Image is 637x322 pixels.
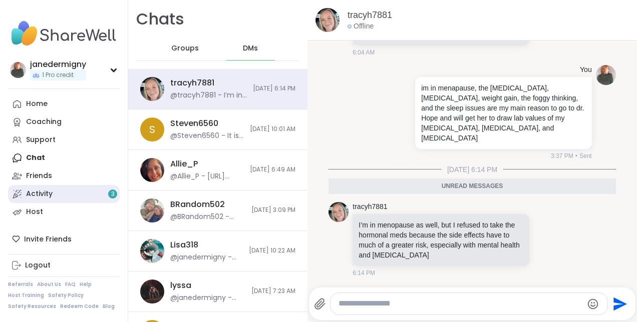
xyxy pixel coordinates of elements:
[170,280,191,291] div: lyssa
[353,268,375,277] span: 6:14 PM
[170,118,218,129] div: Steven6560
[25,260,51,270] div: Logout
[596,65,616,85] img: https://sharewell-space-live.sfo3.digitaloceanspaces.com/user-generated/96793c36-d778-490f-86b3-7...
[339,298,582,309] textarea: Type your message
[8,203,120,221] a: Host
[359,220,523,260] p: I’m in menopause as well, but I refused to take the hormonal meds because the side effects have t...
[587,298,599,310] button: Emoji picker
[8,303,56,310] a: Safety Resources
[8,230,120,248] div: Invite Friends
[8,167,120,185] a: Friends
[26,171,52,181] div: Friends
[249,246,295,255] span: [DATE] 10:22 AM
[608,292,630,315] button: Send
[30,59,86,70] div: janedermigny
[8,185,120,203] a: Activity3
[10,62,26,78] img: janedermigny
[140,239,164,263] img: https://sharewell-space-live.sfo3.digitaloceanspaces.com/user-generated/94f9971b-ca6f-4186-bcd3-a...
[353,202,387,212] a: tracyh7881
[170,239,198,250] div: Lisa318
[170,293,245,303] div: @janedermigny - Thank you for the encouragement and for acknowledging my worth. I have to keep on...
[140,198,164,222] img: https://sharewell-space-live.sfo3.digitaloceanspaces.com/user-generated/127af2b2-1259-4cf0-9fd7-7...
[579,151,592,160] span: Sent
[26,189,53,199] div: Activity
[348,21,374,31] div: Offline
[8,113,120,131] a: Coaching
[8,256,120,274] a: Logout
[48,292,84,299] a: Safety Policy
[149,122,155,137] span: S
[243,43,258,53] span: DMs
[170,131,244,141] div: @Steven6560 - It is tough working the night shifts. My last job was from 11pm to like 8:30 in the...
[170,199,225,210] div: BRandom502
[250,125,295,133] span: [DATE] 10:01 AM
[251,287,295,295] span: [DATE] 7:23 AM
[170,158,198,169] div: Allie_P
[8,292,44,299] a: Host Training
[140,77,164,101] img: https://sharewell-space-live.sfo3.digitaloceanspaces.com/user-generated/f551f8e4-569a-40da-bf03-9...
[136,8,184,30] h1: Chats
[329,202,349,222] img: https://sharewell-space-live.sfo3.digitaloceanspaces.com/user-generated/f551f8e4-569a-40da-bf03-9...
[348,9,392,21] a: tracyh7881
[170,171,244,181] div: @Allie_P - [URL][DOMAIN_NAME]
[8,281,33,288] a: Referrals
[37,281,61,288] a: About Us
[253,84,295,93] span: [DATE] 6:14 PM
[60,303,99,310] a: Redeem Code
[421,83,586,143] p: im in menapause, the [MEDICAL_DATA], [MEDICAL_DATA], weight gain, the foggy thinking, and the sle...
[353,48,375,57] span: 6:04 AM
[171,43,199,53] span: Groups
[170,252,243,262] div: @janedermigny - thank you for your loving support
[80,281,92,288] a: Help
[441,164,503,174] span: [DATE] 6:14 PM
[551,151,573,160] span: 3:37 PM
[575,151,577,160] span: •
[42,71,74,79] span: 1 Pro credit
[111,190,115,198] span: 3
[26,99,48,109] div: Home
[8,95,120,113] a: Home
[26,207,43,217] div: Host
[315,8,340,32] img: https://sharewell-space-live.sfo3.digitaloceanspaces.com/user-generated/f551f8e4-569a-40da-bf03-9...
[65,281,76,288] a: FAQ
[170,77,214,88] div: tracyh7881
[170,212,245,222] div: @BRandom502 - absolutely
[329,178,615,194] div: Unread messages
[8,16,120,51] img: ShareWell Nav Logo
[140,158,164,182] img: https://sharewell-space-live.sfo3.digitaloceanspaces.com/user-generated/9890d388-459a-40d4-b033-d...
[580,65,592,75] h4: You
[250,165,295,174] span: [DATE] 6:49 AM
[8,131,120,149] a: Support
[140,279,164,303] img: https://sharewell-space-live.sfo3.digitaloceanspaces.com/user-generated/ef9b4338-b2e1-457c-a100-b...
[26,135,56,145] div: Support
[170,90,247,100] div: @tracyh7881 - I’m in menopause as well, but I refused to take the hormonal meds because the side ...
[26,117,62,127] div: Coaching
[251,206,295,214] span: [DATE] 3:09 PM
[103,303,115,310] a: Blog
